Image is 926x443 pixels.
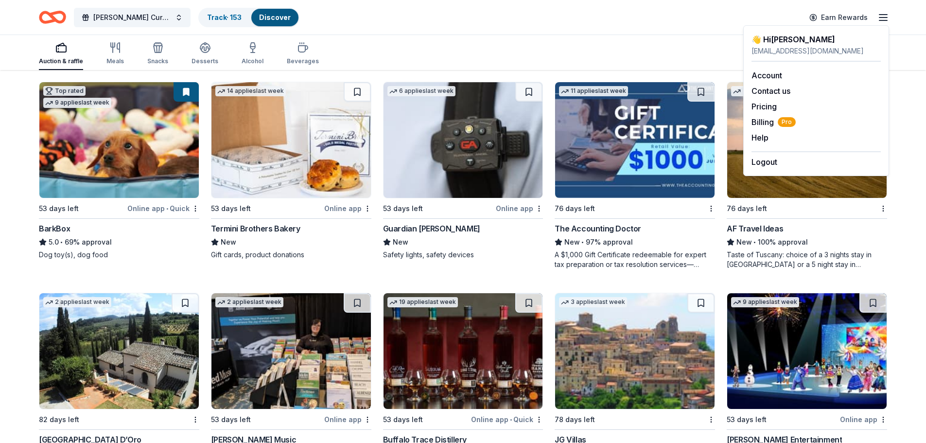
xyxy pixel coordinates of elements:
[287,38,319,70] button: Beverages
[287,57,319,65] div: Beverages
[751,34,881,45] div: 👋 Hi [PERSON_NAME]
[383,414,423,425] div: 53 days left
[39,250,199,260] div: Dog toy(s), dog food
[211,250,371,260] div: Gift cards, product donations
[471,413,543,425] div: Online app Quick
[727,223,783,234] div: AF Travel Ideas
[211,414,251,425] div: 53 days left
[727,414,767,425] div: 53 days left
[60,238,63,246] span: •
[555,293,715,409] img: Image for JG Villas
[39,6,66,29] a: Home
[731,86,799,96] div: 2 applies last week
[93,12,171,23] span: [PERSON_NAME] Cure Golf Tournament
[211,223,300,234] div: Termini Brothers Bakery
[221,236,236,248] span: New
[751,85,790,97] button: Contact us
[559,297,627,307] div: 3 applies last week
[555,250,715,269] div: A $1,000 Gift Certificate redeemable for expert tax preparation or tax resolution services—recipi...
[840,413,887,425] div: Online app
[166,205,168,213] span: •
[324,413,371,425] div: Online app
[49,236,59,248] span: 5.0
[754,238,756,246] span: •
[242,57,263,65] div: Alcohol
[564,236,580,248] span: New
[731,297,799,307] div: 9 applies last week
[555,82,715,198] img: Image for The Accounting Doctor
[751,156,777,168] button: Logout
[39,82,199,260] a: Image for BarkBoxTop rated9 applieslast week53 days leftOnline app•QuickBarkBox5.0•69% approvalDo...
[555,236,715,248] div: 97% approval
[211,82,371,198] img: Image for Termini Brothers Bakery
[106,38,124,70] button: Meals
[192,38,218,70] button: Desserts
[215,297,283,307] div: 2 applies last week
[207,13,242,21] a: Track· 153
[43,98,111,108] div: 9 applies last week
[751,102,777,111] a: Pricing
[127,202,199,214] div: Online app Quick
[43,86,86,96] div: Top rated
[74,8,191,27] button: [PERSON_NAME] Cure Golf Tournament
[147,38,168,70] button: Snacks
[727,82,887,269] a: Image for AF Travel Ideas2 applieslast week76 days leftAF Travel IdeasNew•100% approvalTaste of T...
[39,236,199,248] div: 69% approval
[192,57,218,65] div: Desserts
[387,297,458,307] div: 19 applies last week
[727,293,887,409] img: Image for Feld Entertainment
[383,250,543,260] div: Safety lights, safety devices
[393,236,408,248] span: New
[559,86,628,96] div: 11 applies last week
[211,203,251,214] div: 53 days left
[727,236,887,248] div: 100% approval
[751,45,881,57] div: [EMAIL_ADDRESS][DOMAIN_NAME]
[555,223,641,234] div: The Accounting Doctor
[778,117,796,127] span: Pro
[39,38,83,70] button: Auction & raffle
[39,82,199,198] img: Image for BarkBox
[555,414,595,425] div: 78 days left
[727,82,887,198] img: Image for AF Travel Ideas
[804,9,874,26] a: Earn Rewards
[39,57,83,65] div: Auction & raffle
[384,293,543,409] img: Image for Buffalo Trace Distillery
[555,82,715,269] a: Image for The Accounting Doctor11 applieslast week76 days leftThe Accounting DoctorNew•97% approv...
[510,416,512,424] span: •
[383,82,543,260] a: Image for Guardian Angel Device6 applieslast week53 days leftOnline appGuardian [PERSON_NAME]NewS...
[39,414,79,425] div: 82 days left
[727,250,887,269] div: Taste of Tuscany: choice of a 3 nights stay in [GEOGRAPHIC_DATA] or a 5 night stay in [GEOGRAPHIC...
[43,297,111,307] div: 2 applies last week
[384,82,543,198] img: Image for Guardian Angel Device
[215,86,286,96] div: 14 applies last week
[211,82,371,260] a: Image for Termini Brothers Bakery14 applieslast week53 days leftOnline appTermini Brothers Bakery...
[555,203,595,214] div: 76 days left
[106,57,124,65] div: Meals
[211,293,371,409] img: Image for Alfred Music
[751,116,796,128] span: Billing
[242,38,263,70] button: Alcohol
[259,13,291,21] a: Discover
[736,236,752,248] span: New
[751,132,769,143] button: Help
[39,203,79,214] div: 53 days left
[496,202,543,214] div: Online app
[751,71,782,80] a: Account
[39,223,70,234] div: BarkBox
[198,8,299,27] button: Track· 153Discover
[324,202,371,214] div: Online app
[39,293,199,409] img: Image for Villa Sogni D’Oro
[751,116,796,128] button: BillingPro
[147,57,168,65] div: Snacks
[582,238,584,246] span: •
[727,203,767,214] div: 76 days left
[383,203,423,214] div: 53 days left
[383,223,480,234] div: Guardian [PERSON_NAME]
[387,86,455,96] div: 6 applies last week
